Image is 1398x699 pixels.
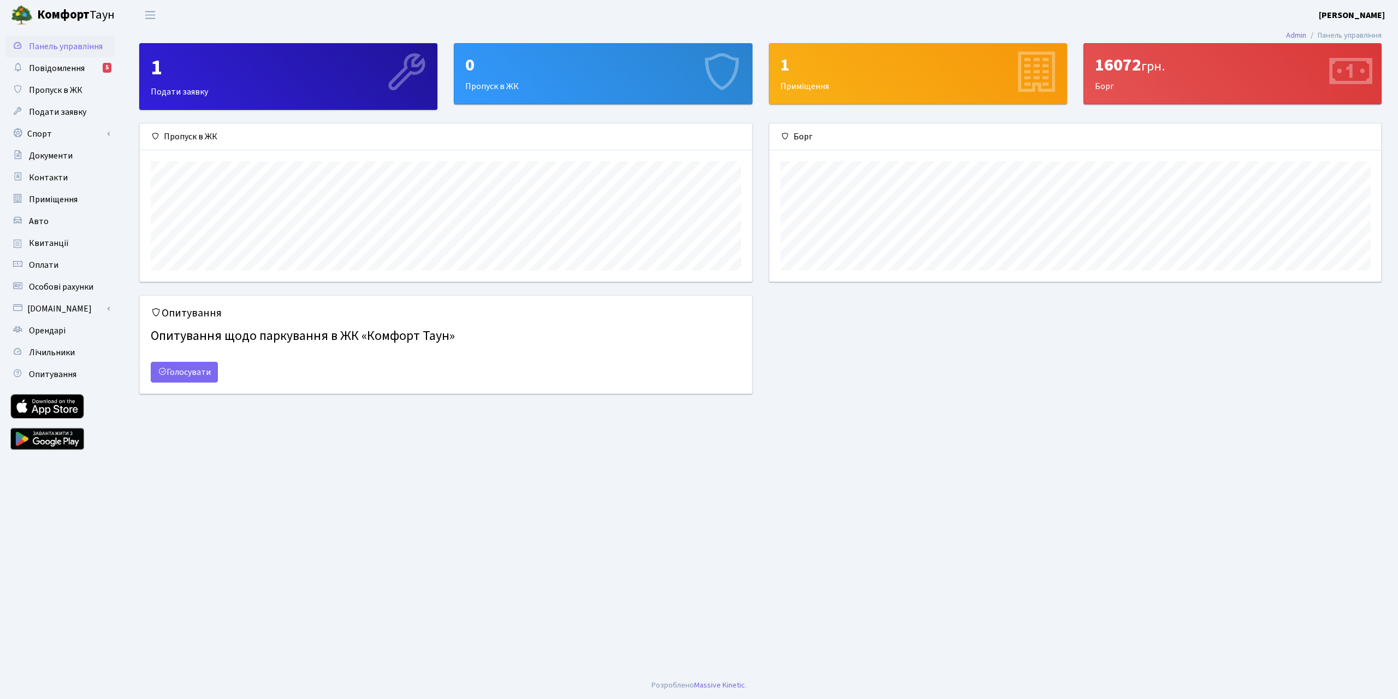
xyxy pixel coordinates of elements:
[5,79,115,101] a: Пропуск в ЖК
[29,368,76,380] span: Опитування
[454,43,752,104] a: 0Пропуск в ЖК
[151,55,426,81] div: 1
[769,44,1067,104] div: Приміщення
[5,189,115,210] a: Приміщення
[1319,9,1385,21] b: [PERSON_NAME]
[29,259,58,271] span: Оплати
[29,346,75,359] span: Лічильники
[5,101,115,123] a: Подати заявку
[1095,55,1370,75] div: 16072
[151,362,218,383] a: Голосувати
[29,106,86,118] span: Подати заявку
[5,167,115,189] a: Контакти
[5,210,115,232] a: Авто
[29,84,82,96] span: Пропуск в ЖК
[29,281,93,293] span: Особові рахунки
[5,123,115,145] a: Спорт
[29,150,73,162] span: Документи
[465,55,741,75] div: 0
[151,324,741,349] h4: Опитування щодо паркування в ЖК «Комфорт Таун»
[5,298,115,320] a: [DOMAIN_NAME]
[11,4,33,26] img: logo.png
[29,237,69,249] span: Квитанції
[140,124,752,150] div: Пропуск в ЖК
[694,679,745,691] a: Massive Kinetic
[103,63,111,73] div: 5
[29,40,103,52] span: Панель управління
[454,44,751,104] div: Пропуск в ЖК
[5,320,115,342] a: Орендарі
[139,43,437,110] a: 1Подати заявку
[29,193,78,205] span: Приміщення
[5,276,115,298] a: Особові рахунки
[769,43,1067,104] a: 1Приміщення
[29,325,66,337] span: Орендарі
[1141,57,1165,76] span: грн.
[5,254,115,276] a: Оплати
[769,124,1382,150] div: Борг
[29,215,49,227] span: Авто
[5,342,115,363] a: Лічильники
[780,55,1056,75] div: 1
[651,679,747,691] div: .
[5,57,115,79] a: Повідомлення5
[5,232,115,254] a: Квитанції
[37,6,115,25] span: Таун
[29,62,85,74] span: Повідомлення
[1286,30,1306,41] a: Admin
[5,36,115,57] a: Панель управління
[5,363,115,385] a: Опитування
[137,6,164,24] button: Переключити навігацію
[37,6,90,24] b: Комфорт
[651,679,694,691] a: Розроблено
[151,307,741,320] h5: Опитування
[29,172,68,184] span: Контакти
[1319,9,1385,22] a: [PERSON_NAME]
[1306,30,1382,42] li: Панель управління
[140,44,437,109] div: Подати заявку
[1084,44,1381,104] div: Борг
[5,145,115,167] a: Документи
[1270,24,1398,47] nav: breadcrumb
